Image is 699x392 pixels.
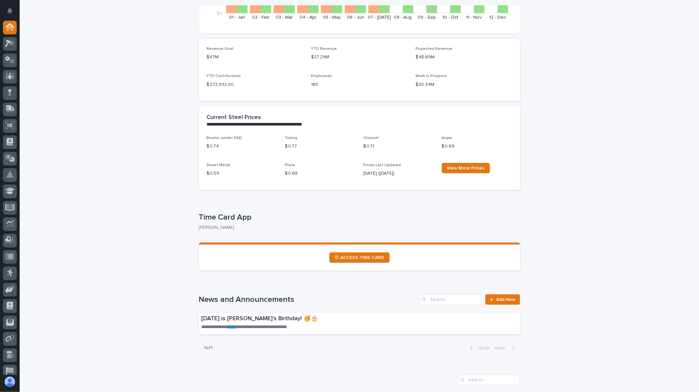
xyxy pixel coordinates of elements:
[329,252,390,263] a: ⏲ ACCESS TIME CARD
[465,345,492,351] button: Back
[363,136,379,140] span: Channel
[496,297,516,302] span: Add New
[442,143,512,150] p: $ 0.69
[207,81,303,88] p: $ 272,932.00
[416,54,512,61] p: $48.69M
[285,136,298,140] span: Tubing
[442,136,453,140] span: Angle
[202,315,429,323] p: [DATE] is [PERSON_NAME]'s Birthday! 🥳🎂
[311,47,337,51] span: YTD Revenue
[466,15,482,20] text: 11 - Nov
[363,163,401,167] span: Prices Last Updated
[229,15,245,20] text: 01 - Jan
[311,74,332,78] span: Employees
[207,136,242,140] span: Beams (under 55#)
[442,15,458,20] text: 10 - Oct
[367,15,391,20] text: 07 - [DATE]
[485,294,520,305] a: Add New
[285,143,356,150] p: $ 0.77
[442,163,490,173] a: View More Prices
[217,11,223,16] tspan: $0
[207,54,303,61] p: $47M
[3,375,17,389] button: users-avatar
[199,295,417,304] h1: News and Announcements
[285,170,356,177] p: $ 0.68
[276,15,293,20] text: 03 - Mar
[363,143,434,150] p: $ 0.71
[363,170,434,177] p: [DATE] ([DATE])
[207,143,277,150] p: $ 0.74
[3,4,17,18] button: Notifications
[394,15,412,20] text: 08 - Aug
[252,15,269,20] text: 02 - Feb
[476,346,490,350] span: Back
[207,170,277,177] p: $ 0.59
[492,345,520,351] button: Next
[207,114,261,121] h2: Current Steel Prices
[300,15,317,20] text: 04 - Apr
[447,166,485,170] span: View More Prices
[199,225,515,230] p: [PERSON_NAME]
[207,163,230,167] span: Sheet Metal
[207,47,234,51] span: Revenue Goal
[489,15,506,20] text: 12 - Dec
[335,255,384,260] span: ⏲ ACCESS TIME CARD
[323,15,341,20] text: 05 - May
[311,81,408,88] p: 180
[458,375,520,385] input: Search
[347,15,364,20] text: 06 - Jun
[416,74,447,78] span: Work in Progress
[285,163,295,167] span: Plate
[417,15,436,20] text: 09 - Sep
[199,213,517,222] p: Time Card App
[416,47,452,51] span: Projected Revenue
[209,1,223,5] tspan: $550K
[495,346,509,350] span: Next
[311,54,408,61] p: $27.29M
[416,81,512,88] p: $20.34M
[8,8,17,18] div: Notifications
[419,294,481,305] input: Search
[207,74,241,78] span: YTD Contributions
[199,340,218,356] p: 1 of 1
